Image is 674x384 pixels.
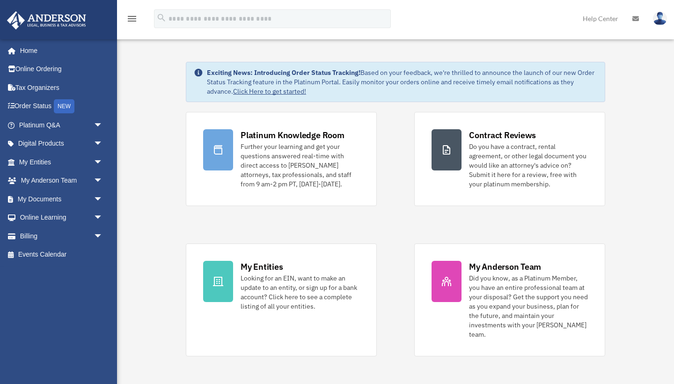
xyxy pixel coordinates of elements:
div: NEW [54,99,74,113]
div: Looking for an EIN, want to make an update to an entity, or sign up for a bank account? Click her... [241,273,359,311]
a: Order StatusNEW [7,97,117,116]
a: Events Calendar [7,245,117,264]
a: My Entities Looking for an EIN, want to make an update to an entity, or sign up for a bank accoun... [186,244,377,356]
span: arrow_drop_down [94,190,112,209]
span: arrow_drop_down [94,227,112,246]
i: menu [126,13,138,24]
a: Platinum Knowledge Room Further your learning and get your questions answered real-time with dire... [186,112,377,206]
a: My Documentsarrow_drop_down [7,190,117,208]
div: My Entities [241,261,283,273]
a: My Entitiesarrow_drop_down [7,153,117,171]
a: Billingarrow_drop_down [7,227,117,245]
a: Online Learningarrow_drop_down [7,208,117,227]
a: Online Ordering [7,60,117,79]
span: arrow_drop_down [94,208,112,228]
div: Do you have a contract, rental agreement, or other legal document you would like an attorney's ad... [469,142,588,189]
div: Further your learning and get your questions answered real-time with direct access to [PERSON_NAM... [241,142,359,189]
a: menu [126,16,138,24]
span: arrow_drop_down [94,153,112,172]
span: arrow_drop_down [94,116,112,135]
span: arrow_drop_down [94,134,112,154]
a: Click Here to get started! [233,87,306,96]
strong: Exciting News: Introducing Order Status Tracking! [207,68,360,77]
div: Based on your feedback, we're thrilled to announce the launch of our new Order Status Tracking fe... [207,68,597,96]
div: Contract Reviews [469,129,536,141]
a: Platinum Q&Aarrow_drop_down [7,116,117,134]
i: search [156,13,167,23]
a: My Anderson Teamarrow_drop_down [7,171,117,190]
img: Anderson Advisors Platinum Portal [4,11,89,30]
span: arrow_drop_down [94,171,112,191]
a: Contract Reviews Do you have a contract, rental agreement, or other legal document you would like... [414,112,605,206]
div: My Anderson Team [469,261,541,273]
img: User Pic [653,12,667,25]
a: Tax Organizers [7,78,117,97]
a: Digital Productsarrow_drop_down [7,134,117,153]
a: My Anderson Team Did you know, as a Platinum Member, you have an entire professional team at your... [414,244,605,356]
div: Did you know, as a Platinum Member, you have an entire professional team at your disposal? Get th... [469,273,588,339]
a: Home [7,41,112,60]
div: Platinum Knowledge Room [241,129,344,141]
